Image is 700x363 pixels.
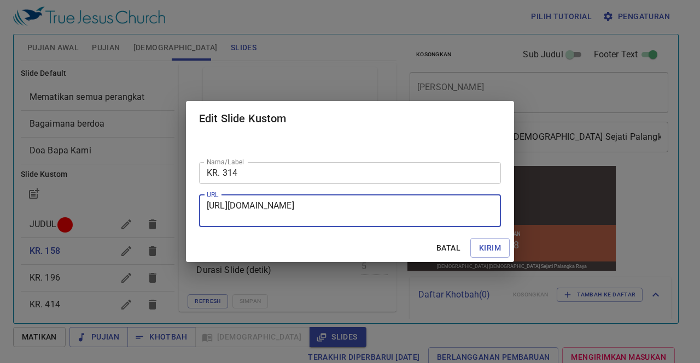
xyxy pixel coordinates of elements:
button: Kirim [470,238,510,258]
textarea: [URL][DOMAIN_NAME] [207,200,493,221]
span: Kirim [479,241,501,255]
h2: Edit Slide Kustom [199,110,501,127]
span: Batal [435,241,462,255]
li: 118 [97,75,114,87]
p: Pujian [97,67,115,73]
div: [DEMOGRAPHIC_DATA] [DEMOGRAPHIC_DATA] Sejati Palangka Raya [32,100,182,105]
button: Batal [431,238,466,258]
